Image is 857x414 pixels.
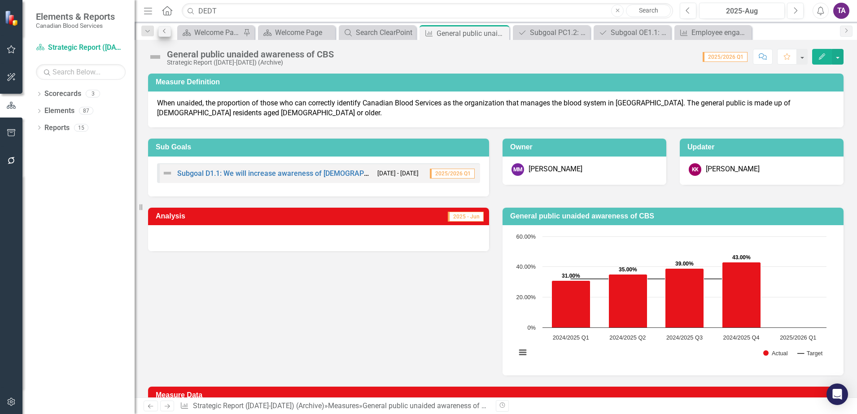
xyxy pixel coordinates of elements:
[516,294,536,301] text: 20.00%
[666,334,703,341] text: 2024/2025 Q3
[156,143,485,151] h3: Sub Goals
[4,10,20,26] img: ClearPoint Strategy
[702,6,782,17] div: 2025-Aug
[689,163,701,176] div: KK
[167,59,334,66] div: Strategic Report ([DATE]-[DATE]) (Archive)
[675,261,694,267] text: 39.00%
[626,4,671,17] a: Search
[763,350,788,357] button: Show Actual
[36,11,115,22] span: Elements & Reports
[706,164,760,174] div: [PERSON_NAME]
[510,143,662,151] h3: Owner
[182,3,673,19] input: Search ClearPoint...
[553,334,589,341] text: 2024/2025 Q1
[516,346,529,359] button: View chart menu, Chart
[619,266,637,273] text: 35.00%
[699,3,785,19] button: 2025-Aug
[510,212,839,220] h3: General public unaided awareness of CBS
[665,269,704,328] path: 2024/2025 Q3, 39. Actual.
[552,281,590,328] path: 2024/2025 Q1, 31. Actual.
[162,168,173,179] img: Not Defined
[609,334,646,341] text: 2024/2025 Q2
[177,169,571,178] a: Subgoal D1.1: We will increase awareness of [DEMOGRAPHIC_DATA] Blood Services to build our commun...
[156,212,302,220] h3: Analysis
[512,232,831,366] svg: Interactive chart
[528,324,536,331] text: 0%
[516,233,536,240] text: 60.00%
[194,27,241,38] div: Welcome Page
[157,98,835,119] p: When unaided, the proportion of those who can correctly identify Canadian Blood Services as the o...
[148,50,162,64] img: Not Defined
[156,78,839,86] h3: Measure Definition
[179,27,241,38] a: Welcome Page
[703,52,748,62] span: 2025/2026 Q1
[36,64,126,80] input: Search Below...
[530,27,588,38] div: Subgoal PC1.2: We will deliver an engaging employee experience in alignment with our EX ambition.
[732,254,751,261] text: 43.00%
[36,43,126,53] a: Strategic Report ([DATE]-[DATE]) (Archive)
[36,22,115,29] small: Canadian Blood Services
[193,401,324,410] a: Strategic Report ([DATE]-[DATE]) (Archive)
[430,169,475,179] span: 2025/2026 Q1
[377,169,419,178] small: [DATE] - [DATE]
[833,3,849,19] button: TA
[167,49,334,59] div: General public unaided awareness of CBS
[328,401,359,410] a: Measures
[44,106,74,116] a: Elements
[356,27,414,38] div: Search ClearPoint
[363,401,495,410] div: General public unaided awareness of CBS
[44,123,70,133] a: Reports
[826,383,848,405] div: Open Intercom Messenger
[609,275,647,328] path: 2024/2025 Q2, 35. Actual.
[44,89,81,99] a: Scorecards
[512,163,524,176] div: MM
[687,143,839,151] h3: Updater
[723,334,760,341] text: 2024/2025 Q4
[79,107,93,115] div: 87
[260,27,333,38] a: Welcome Page
[611,27,669,38] div: Subgoal OE1.1: Quality Management
[437,28,507,39] div: General public unaided awareness of CBS
[596,27,669,38] a: Subgoal OE1.1: Quality Management
[156,391,839,399] h3: Measure Data
[341,27,414,38] a: Search ClearPoint
[529,164,582,174] div: [PERSON_NAME]
[515,27,588,38] a: Subgoal PC1.2: We will deliver an engaging employee experience in alignment with our EX ambition.
[74,124,88,131] div: 15
[448,212,484,222] span: 2025 - Jun
[691,27,749,38] div: Employee engagement
[722,262,761,328] path: 2024/2025 Q4, 43. Actual.
[512,232,835,366] div: Chart. Highcharts interactive chart.
[562,273,580,279] text: 31.00%
[780,334,816,341] text: 2025/2026 Q1
[677,27,749,38] a: Employee engagement
[552,236,799,328] g: Actual, series 1 of 2. Bar series with 5 bars.
[180,401,489,411] div: » »
[86,90,100,98] div: 3
[275,27,333,38] div: Welcome Page
[798,350,823,357] button: Show Target
[516,263,536,270] text: 40.00%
